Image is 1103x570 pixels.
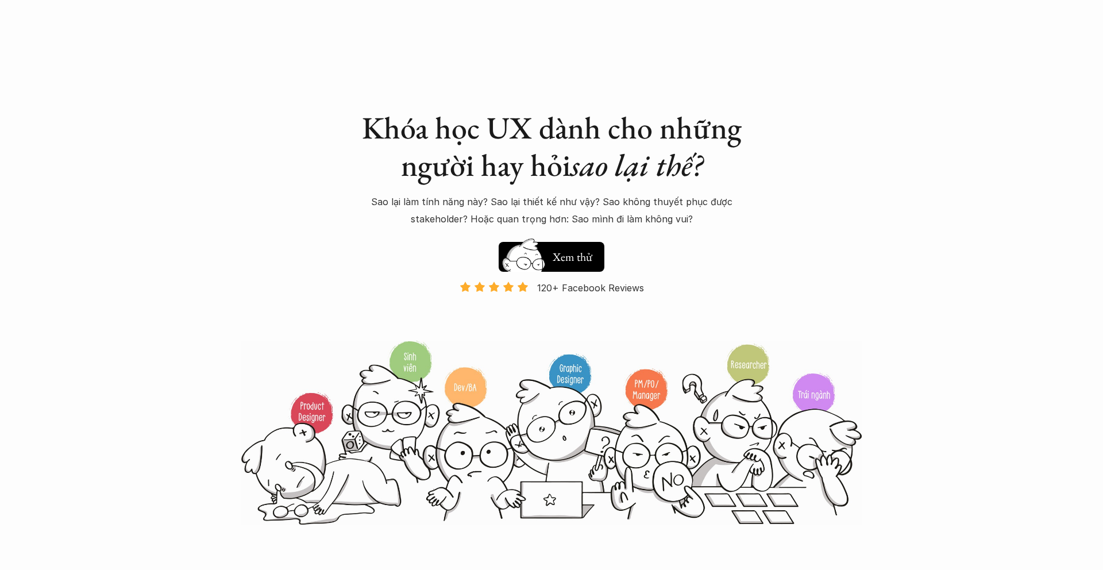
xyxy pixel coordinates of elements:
h5: Xem thử [553,249,595,265]
em: sao lại thế? [570,145,703,185]
a: 120+ Facebook Reviews [449,281,654,339]
h1: Khóa học UX dành cho những người hay hỏi [350,109,753,184]
a: Xem thử [499,236,604,272]
p: 120+ Facebook Reviews [537,279,644,296]
p: Sao lại làm tính năng này? Sao lại thiết kế như vậy? Sao không thuyết phục được stakeholder? Hoặc... [350,193,753,228]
